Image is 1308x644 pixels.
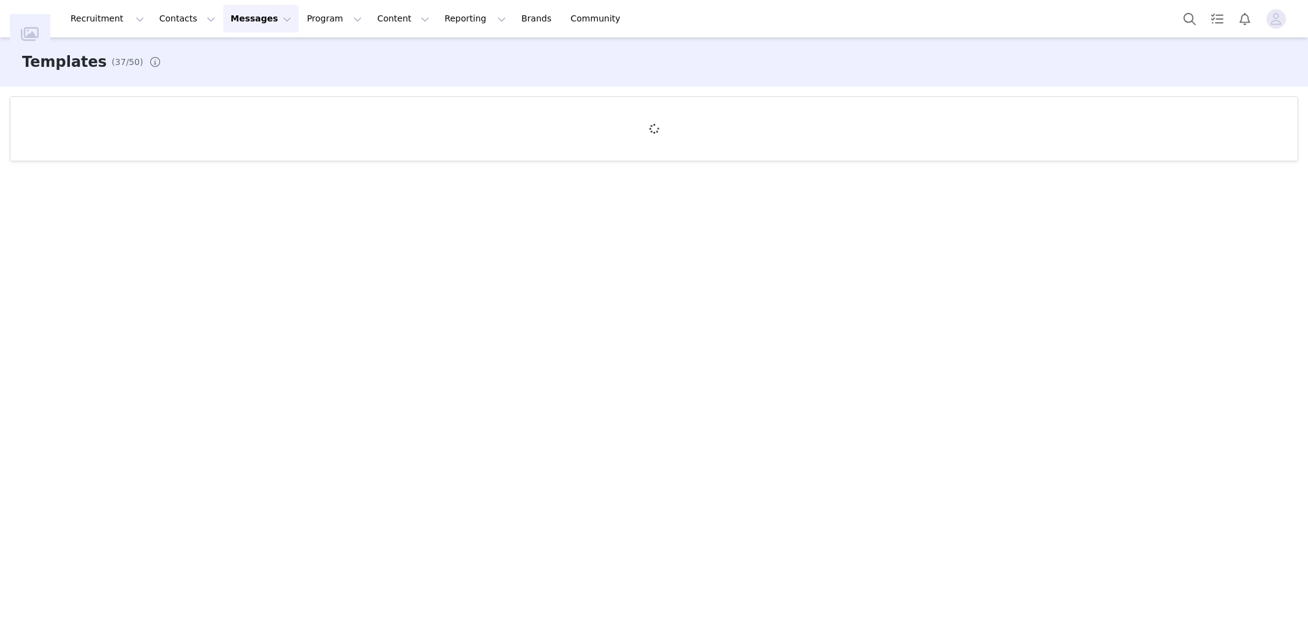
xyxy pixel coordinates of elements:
button: Program [299,5,369,33]
a: Brands [514,5,562,33]
button: Search [1176,5,1203,33]
button: Content [370,5,437,33]
button: Messages [223,5,299,33]
h3: Templates [22,51,107,73]
button: Recruitment [63,5,151,33]
span: (37/50) [112,56,143,69]
button: Contacts [152,5,223,33]
a: Community [564,5,633,33]
a: Tasks [1204,5,1231,33]
button: Notifications [1231,5,1258,33]
button: Profile [1259,9,1298,29]
div: avatar [1270,9,1282,29]
button: Reporting [437,5,513,33]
